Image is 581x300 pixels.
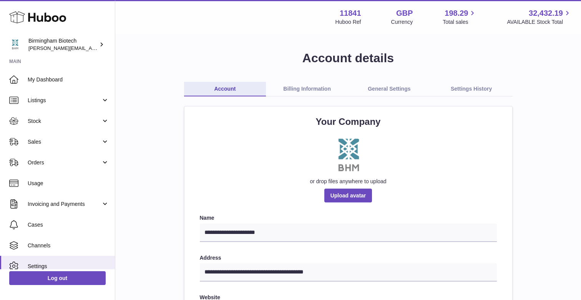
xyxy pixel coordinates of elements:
span: [PERSON_NAME][EMAIL_ADDRESS][DOMAIN_NAME] [28,45,154,51]
img: D181CB5F-A12E-42D8-A0DD-2D2D5794909D.jpeg [329,136,367,174]
strong: 11841 [340,8,361,18]
span: Orders [28,159,101,166]
span: 198.29 [445,8,468,18]
a: Billing Information [266,82,348,96]
a: Settings History [430,82,513,96]
span: 32,432.19 [529,8,563,18]
span: Usage [28,180,109,187]
a: Account [184,82,266,96]
span: Invoicing and Payments [28,201,101,208]
img: m.hsu@birminghambiotech.co.uk [9,39,21,50]
span: Cases [28,221,109,229]
span: Sales [28,138,101,146]
span: Settings [28,263,109,270]
a: 198.29 Total sales [443,8,477,26]
a: General Settings [348,82,430,96]
div: or drop files anywhere to upload [200,178,497,185]
span: Upload avatar [324,189,372,202]
div: Birmingham Biotech [28,37,98,52]
span: My Dashboard [28,76,109,83]
label: Address [200,254,497,262]
span: Listings [28,97,101,104]
span: Stock [28,118,101,125]
h2: Your Company [200,116,497,128]
strong: GBP [396,8,413,18]
label: Name [200,214,497,222]
div: Currency [391,18,413,26]
a: 32,432.19 AVAILABLE Stock Total [507,8,572,26]
span: Channels [28,242,109,249]
div: Huboo Ref [335,18,361,26]
span: AVAILABLE Stock Total [507,18,572,26]
span: Total sales [443,18,477,26]
h1: Account details [128,50,569,66]
a: Log out [9,271,106,285]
